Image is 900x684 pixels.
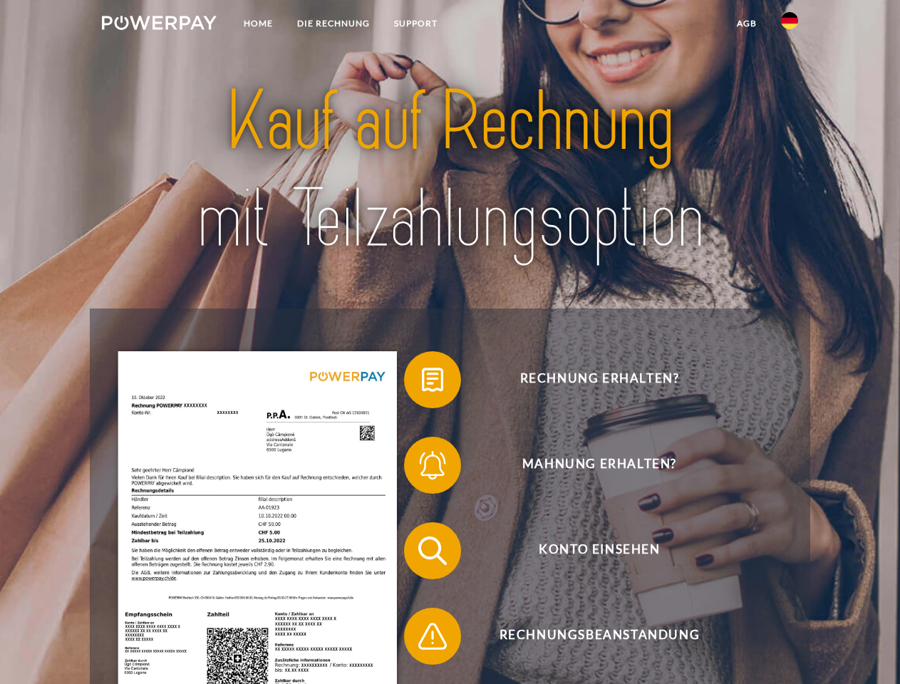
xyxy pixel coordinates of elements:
button: Rechnungsbeanstandung [404,608,775,665]
a: agb [725,11,769,36]
img: qb_bell.svg [415,447,450,483]
span: Rechnung erhalten? [425,351,774,408]
img: qb_warning.svg [415,618,450,654]
span: Konto einsehen [425,522,774,579]
span: Mahnung erhalten? [425,437,774,494]
a: Home [232,11,285,36]
img: logo-powerpay-white.svg [102,16,217,30]
button: Mahnung erhalten? [404,437,775,494]
a: DIE RECHNUNG [285,11,382,36]
img: de [781,12,798,29]
img: qb_search.svg [415,533,450,569]
button: Konto einsehen [404,522,775,579]
span: Rechnungsbeanstandung [425,608,774,665]
img: title-powerpay_de.svg [136,68,764,273]
a: SUPPORT [382,11,450,36]
button: Rechnung erhalten? [404,351,775,408]
img: qb_bill.svg [415,362,450,398]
